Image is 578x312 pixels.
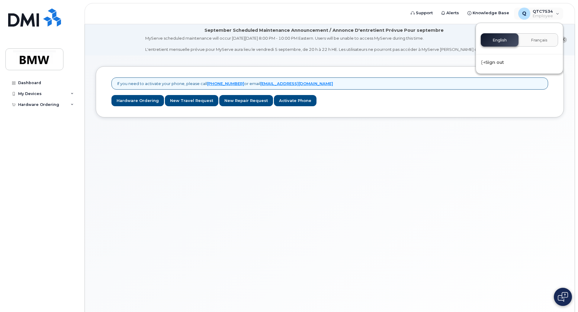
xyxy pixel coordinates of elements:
[145,35,503,52] div: MyServe scheduled maintenance will occur [DATE][DATE] 8:00 PM - 10:00 PM Eastern. Users will be u...
[260,81,333,86] a: [EMAIL_ADDRESS][DOMAIN_NAME]
[531,38,547,43] span: Français
[476,57,563,68] div: Sign out
[207,81,244,86] a: [PHONE_NUMBER]
[219,95,273,106] a: New Repair Request
[274,95,316,106] a: Activate Phone
[165,95,218,106] a: New Travel Request
[111,95,164,106] a: Hardware Ordering
[204,27,444,34] div: September Scheduled Maintenance Announcement / Annonce D'entretient Prévue Pour septembre
[558,292,568,302] img: Open chat
[117,81,333,87] p: If you need to activate your phone, please call or email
